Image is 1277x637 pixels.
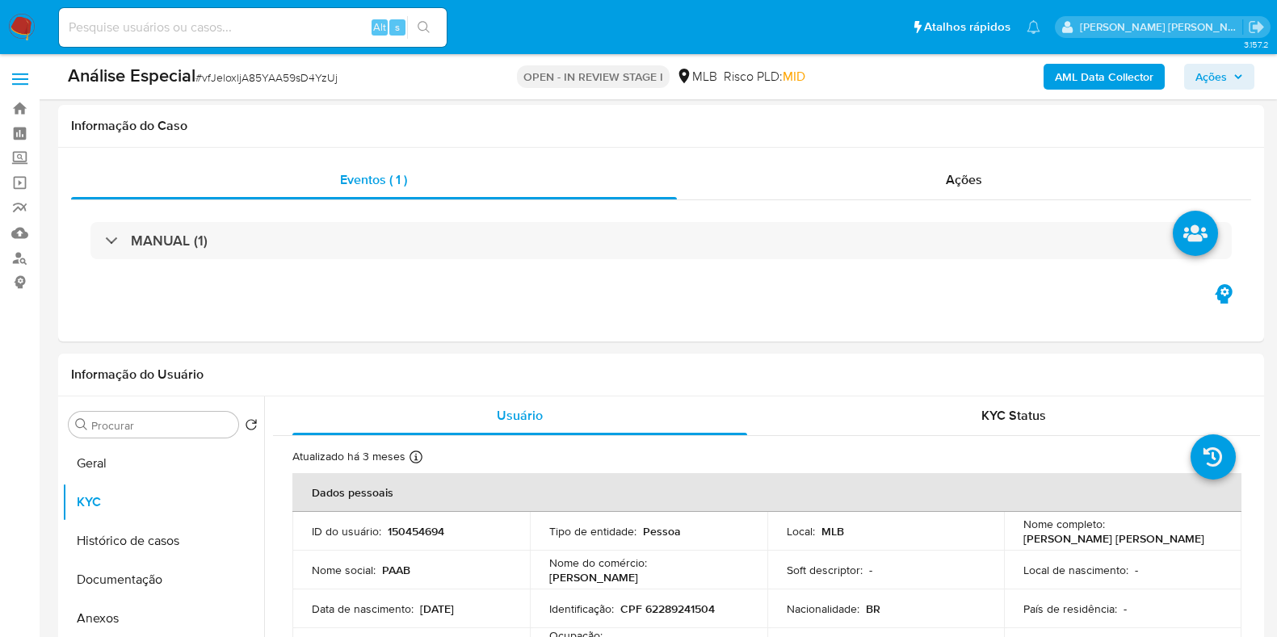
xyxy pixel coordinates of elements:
[68,62,195,88] b: Análise Especial
[75,418,88,431] button: Procurar
[312,601,414,616] p: Data de nascimento :
[388,524,444,539] p: 150454694
[1055,64,1153,90] b: AML Data Collector
[497,406,543,425] span: Usuário
[382,563,410,577] p: PAAB
[1044,64,1165,90] button: AML Data Collector
[1124,601,1127,616] p: -
[549,601,614,616] p: Identificação :
[420,601,454,616] p: [DATE]
[643,524,681,539] p: Pessoa
[1023,601,1117,616] p: País de residência :
[1135,563,1138,577] p: -
[1023,531,1204,546] p: [PERSON_NAME] [PERSON_NAME]
[292,449,405,464] p: Atualizado há 3 meses
[62,444,264,483] button: Geral
[924,19,1010,36] span: Atalhos rápidos
[1027,20,1040,34] a: Notificações
[1248,19,1265,36] a: Sair
[787,524,815,539] p: Local :
[783,67,805,86] span: MID
[1080,19,1243,35] p: viviane.jdasilva@mercadopago.com.br
[724,68,805,86] span: Risco PLD:
[866,601,880,616] p: BR
[517,65,670,88] p: OPEN - IN REVIEW STAGE I
[71,118,1251,134] h1: Informação do Caso
[62,483,264,522] button: KYC
[62,522,264,560] button: Histórico de casos
[549,555,647,570] p: Nome do comércio :
[131,232,208,249] h3: MANUAL (1)
[946,170,982,189] span: Ações
[395,19,400,35] span: s
[71,367,204,383] h1: Informação do Usuário
[676,68,717,86] div: MLB
[292,473,1241,512] th: Dados pessoais
[549,524,636,539] p: Tipo de entidade :
[340,170,407,189] span: Eventos ( 1 )
[407,16,440,39] button: search-icon
[620,601,715,616] p: CPF 62289241504
[1195,64,1227,90] span: Ações
[1184,64,1254,90] button: Ações
[821,524,844,539] p: MLB
[90,222,1232,259] div: MANUAL (1)
[59,17,447,38] input: Pesquise usuários ou casos...
[787,601,859,616] p: Nacionalidade :
[373,19,386,35] span: Alt
[787,563,863,577] p: Soft descriptor :
[312,524,381,539] p: ID do usuário :
[1023,517,1105,531] p: Nome completo :
[195,69,338,86] span: # vfJeloxljA85YAA59sD4YzUj
[1023,563,1128,577] p: Local de nascimento :
[245,418,258,436] button: Retornar ao pedido padrão
[91,418,232,433] input: Procurar
[62,560,264,599] button: Documentação
[312,563,376,577] p: Nome social :
[869,563,872,577] p: -
[549,570,638,585] p: [PERSON_NAME]
[981,406,1046,425] span: KYC Status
